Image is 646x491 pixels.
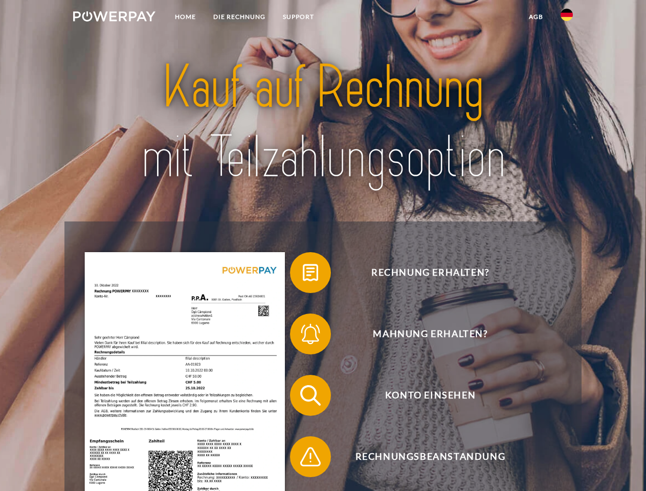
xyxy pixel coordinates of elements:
a: Home [166,8,205,26]
a: agb [520,8,552,26]
button: Rechnungsbeanstandung [290,436,556,477]
a: SUPPORT [274,8,323,26]
img: qb_bell.svg [298,321,323,347]
button: Konto einsehen [290,375,556,416]
span: Rechnungsbeanstandung [305,436,555,477]
span: Konto einsehen [305,375,555,416]
a: DIE RECHNUNG [205,8,274,26]
img: qb_search.svg [298,383,323,408]
span: Mahnung erhalten? [305,314,555,354]
img: logo-powerpay-white.svg [73,11,155,21]
button: Rechnung erhalten? [290,252,556,293]
img: qb_warning.svg [298,444,323,470]
img: title-powerpay_de.svg [98,49,548,196]
img: de [561,9,573,21]
button: Mahnung erhalten? [290,314,556,354]
img: qb_bill.svg [298,260,323,285]
span: Rechnung erhalten? [305,252,555,293]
